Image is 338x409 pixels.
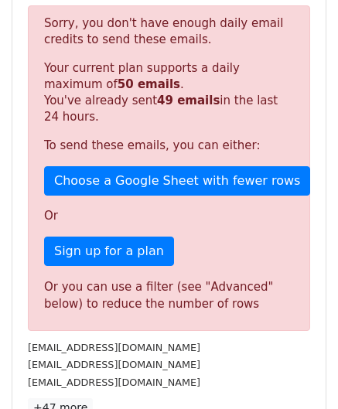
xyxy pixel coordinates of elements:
[28,377,200,388] small: [EMAIL_ADDRESS][DOMAIN_NAME]
[44,166,310,196] a: Choose a Google Sheet with fewer rows
[44,237,174,266] a: Sign up for a plan
[28,359,200,370] small: [EMAIL_ADDRESS][DOMAIN_NAME]
[44,15,294,48] p: Sorry, you don't have enough daily email credits to send these emails.
[118,77,180,91] strong: 50 emails
[157,94,220,107] strong: 49 emails
[28,342,200,353] small: [EMAIL_ADDRESS][DOMAIN_NAME]
[44,208,294,224] p: Or
[44,278,294,313] div: Or you can use a filter (see "Advanced" below) to reduce the number of rows
[44,60,294,125] p: Your current plan supports a daily maximum of . You've already sent in the last 24 hours.
[261,335,338,409] iframe: Chat Widget
[44,138,294,154] p: To send these emails, you can either:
